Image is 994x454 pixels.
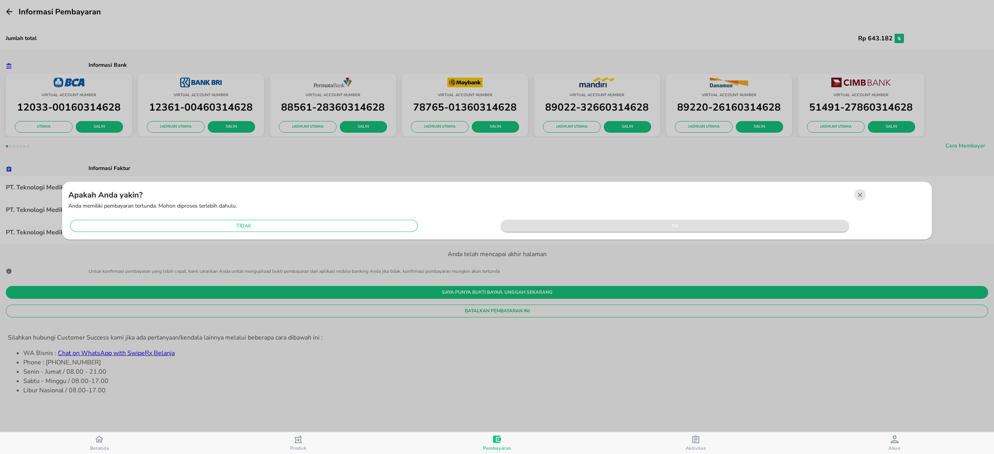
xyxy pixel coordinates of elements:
span: Pembayaran [483,445,511,451]
button: Aktivitas [596,432,795,454]
button: ya [501,220,849,232]
span: tidak [74,222,414,230]
button: Produk [199,432,398,454]
h5: Apakah Anda yakin? [68,188,854,202]
p: Anda memiliki pembayaran tertunda. Mohon diproses terlebih dahulu. [68,202,926,210]
span: Aktivitas [686,445,706,451]
span: Beranda [90,445,109,451]
span: Akun [888,445,901,451]
button: Pembayaran [398,432,596,454]
button: Akun [795,432,994,454]
span: ya [505,222,845,230]
span: Produk [290,445,307,451]
button: tidak [70,220,418,232]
